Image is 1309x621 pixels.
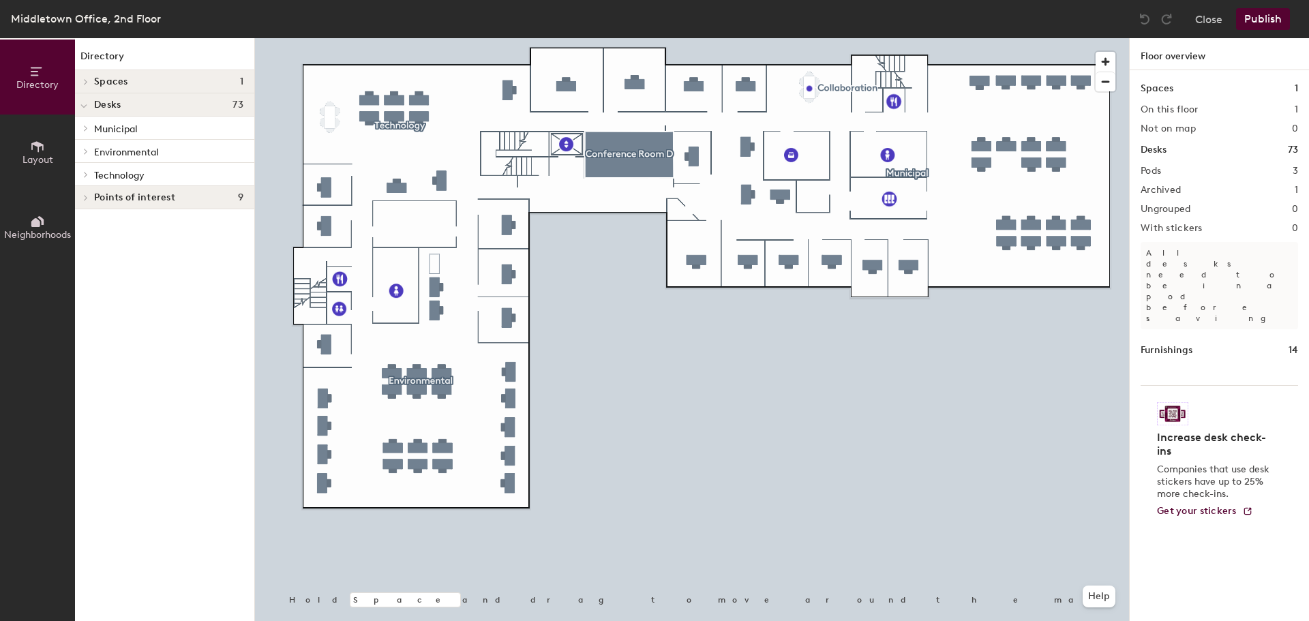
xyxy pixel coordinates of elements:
button: Help [1083,586,1115,607]
h2: With stickers [1141,223,1203,234]
h2: Archived [1141,185,1181,196]
p: All desks need to be in a pod before saving [1141,242,1298,329]
img: Sticker logo [1157,402,1188,425]
p: Companies that use desk stickers have up to 25% more check-ins. [1157,464,1274,500]
h1: 14 [1289,343,1298,358]
h2: On this floor [1141,104,1199,115]
span: Municipal [94,123,138,135]
img: Redo [1160,12,1173,26]
h2: 0 [1292,223,1298,234]
span: Get your stickers [1157,505,1237,517]
h1: Desks [1141,142,1167,157]
h2: 3 [1293,166,1298,177]
button: Publish [1236,8,1290,30]
h1: 73 [1288,142,1298,157]
span: Environmental [94,147,159,158]
h2: Pods [1141,166,1161,177]
span: 9 [238,192,243,203]
h1: Floor overview [1130,38,1309,70]
h1: 1 [1295,81,1298,96]
h1: Spaces [1141,81,1173,96]
h4: Increase desk check-ins [1157,431,1274,458]
h2: 1 [1295,104,1298,115]
span: Neighborhoods [4,229,71,241]
span: Layout [22,154,53,166]
h2: Not on map [1141,123,1196,134]
span: 1 [240,76,243,87]
h2: Ungrouped [1141,204,1191,215]
span: 73 [232,100,243,110]
span: Spaces [94,76,128,87]
button: Close [1195,8,1222,30]
h2: 0 [1292,204,1298,215]
span: Directory [16,79,59,91]
h1: Directory [75,49,254,70]
h1: Furnishings [1141,343,1192,358]
h2: 0 [1292,123,1298,134]
div: Middletown Office, 2nd Floor [11,10,161,27]
h2: 1 [1295,185,1298,196]
span: Points of interest [94,192,175,203]
span: Desks [94,100,121,110]
a: Get your stickers [1157,506,1253,517]
img: Undo [1138,12,1152,26]
span: Technology [94,170,145,181]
